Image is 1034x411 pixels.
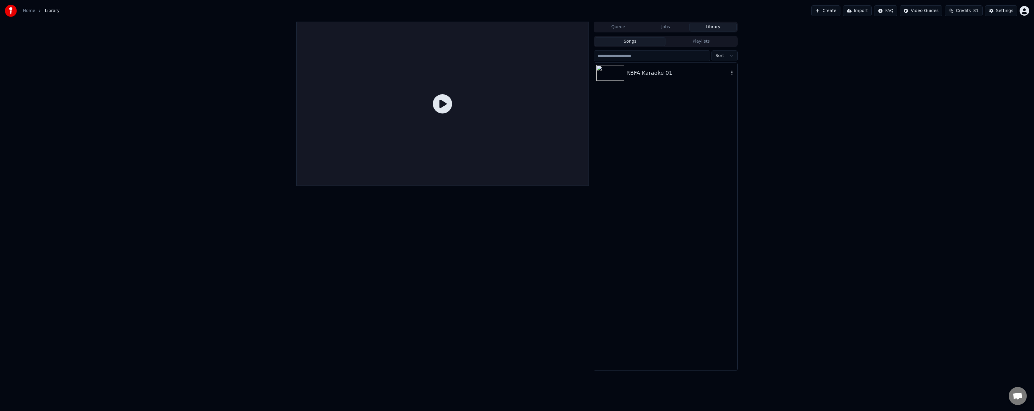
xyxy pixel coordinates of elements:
span: 81 [973,8,979,14]
div: Open de chat [1009,387,1027,405]
img: youka [5,5,17,17]
nav: breadcrumb [23,8,60,14]
button: Jobs [642,23,690,32]
div: Settings [996,8,1013,14]
button: Credits81 [945,5,982,16]
button: Settings [985,5,1017,16]
button: Create [811,5,840,16]
button: Queue [595,23,642,32]
a: Home [23,8,35,14]
div: RBFA Karaoke 01 [626,69,729,77]
button: Playlists [665,37,737,46]
span: Library [45,8,60,14]
button: Import [843,5,872,16]
button: FAQ [874,5,897,16]
span: Sort [715,53,724,59]
span: Credits [956,8,971,14]
button: Library [689,23,737,32]
button: Video Guides [900,5,942,16]
button: Songs [595,37,666,46]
